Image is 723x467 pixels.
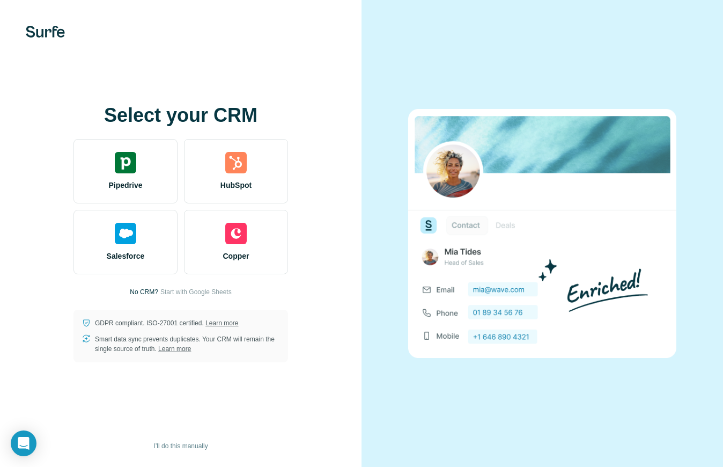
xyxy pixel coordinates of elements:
img: salesforce's logo [115,223,136,244]
button: Start with Google Sheets [160,287,232,297]
span: Pipedrive [108,180,142,191]
div: Open Intercom Messenger [11,430,36,456]
img: copper's logo [225,223,247,244]
p: No CRM? [130,287,158,297]
span: Copper [223,251,249,261]
span: HubSpot [220,180,252,191]
img: pipedrive's logo [115,152,136,173]
h1: Select your CRM [73,105,288,126]
a: Learn more [158,345,191,353]
span: I’ll do this manually [153,441,208,451]
a: Learn more [205,319,238,327]
span: Salesforce [107,251,145,261]
button: I’ll do this manually [146,438,215,454]
img: Surfe's logo [26,26,65,38]
img: hubspot's logo [225,152,247,173]
p: Smart data sync prevents duplicates. Your CRM will remain the single source of truth. [95,334,279,354]
img: none image [408,109,676,357]
p: GDPR compliant. ISO-27001 certified. [95,318,238,328]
